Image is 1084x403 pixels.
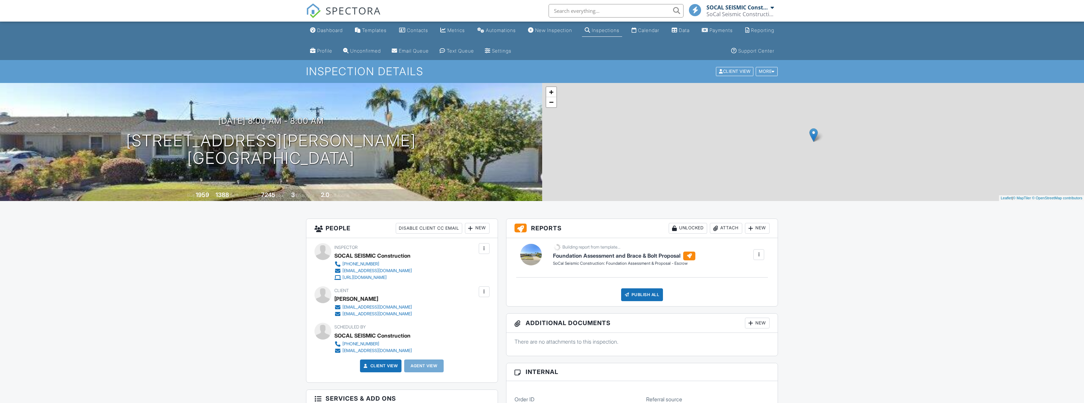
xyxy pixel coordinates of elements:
[321,191,329,198] div: 2.0
[438,24,468,37] a: Metrics
[342,261,379,267] div: [PHONE_NUMBER]
[334,245,358,250] span: Inspector
[246,193,260,198] span: Lot Size
[437,45,477,57] a: Text Queue
[728,45,777,57] a: Support Center
[706,11,774,18] div: SoCal Seismic Construction
[307,24,345,37] a: Dashboard
[1013,196,1031,200] a: © MapTiler
[515,338,770,345] p: There are no attachments to this inspection.
[465,223,490,234] div: New
[535,27,572,33] div: New Inspection
[352,24,389,37] a: Templates
[334,341,412,347] a: [PHONE_NUMBER]
[679,27,690,33] div: Data
[716,67,753,76] div: Client View
[334,261,412,267] a: [PHONE_NUMBER]
[276,193,285,198] span: sq.ft.
[525,24,575,37] a: New Inspection
[515,396,534,403] label: Order ID
[715,68,755,74] a: Client View
[306,219,498,238] h3: People
[399,48,429,54] div: Email Queue
[334,251,411,261] div: SOCAL SEISMIC Construction
[342,348,412,353] div: [EMAIL_ADDRESS][DOMAIN_NAME]
[486,27,516,33] div: Automations
[738,48,774,54] div: Support Center
[629,24,662,37] a: Calendar
[553,252,695,260] h6: Foundation Assessment and Brace & Bolt Proposal
[999,195,1084,201] div: |
[342,275,387,280] div: [URL][DOMAIN_NAME]
[330,193,350,198] span: bathrooms
[751,27,774,33] div: Reporting
[669,24,692,37] a: Data
[362,27,387,33] div: Templates
[710,27,733,33] div: Payments
[592,27,619,33] div: Inspections
[307,45,335,57] a: Company Profile
[126,132,416,168] h1: [STREET_ADDRESS][PERSON_NAME] [GEOGRAPHIC_DATA]
[506,363,778,381] h3: Internal
[710,223,742,234] div: Attach
[326,3,381,18] span: SPECTORA
[506,219,778,238] h3: Reports
[317,48,332,54] div: Profile
[350,48,381,54] div: Unconfirmed
[306,3,321,18] img: The Best Home Inspection Software - Spectora
[187,193,195,198] span: Built
[553,261,695,266] div: SoCal Seismic Construction: Foundation Assessment & Proposal - Escrow
[334,311,412,317] a: [EMAIL_ADDRESS][DOMAIN_NAME]
[582,24,622,37] a: Inspections
[342,305,412,310] div: [EMAIL_ADDRESS][DOMAIN_NAME]
[549,4,684,18] input: Search everything...
[334,304,412,311] a: [EMAIL_ADDRESS][DOMAIN_NAME]
[362,363,398,369] a: Client View
[296,193,314,198] span: bedrooms
[546,97,556,107] a: Zoom out
[546,87,556,97] a: Zoom in
[216,191,229,198] div: 1388
[218,116,324,125] h3: [DATE] 8:00 am - 8:00 am
[196,191,209,198] div: 1959
[745,223,770,234] div: New
[334,267,412,274] a: [EMAIL_ADDRESS][DOMAIN_NAME]
[306,65,778,77] h1: Inspection Details
[743,24,777,37] a: Reporting
[407,27,428,33] div: Contacts
[261,191,275,198] div: 7245
[396,223,462,234] div: Disable Client CC Email
[396,24,431,37] a: Contacts
[230,193,240,198] span: sq. ft.
[291,191,295,198] div: 3
[389,45,432,57] a: Email Queue
[340,45,384,57] a: Unconfirmed
[621,288,663,301] div: Publish All
[334,330,411,341] div: SOCAL SEISMIC Construction
[492,48,511,54] div: Settings
[745,318,770,328] div: New
[447,27,465,33] div: Metrics
[342,268,412,274] div: [EMAIL_ADDRESS][DOMAIN_NAME]
[482,45,514,57] a: Settings
[447,48,474,54] div: Text Queue
[334,347,412,354] a: [EMAIL_ADDRESS][DOMAIN_NAME]
[706,4,769,11] div: SOCAL SEISMIC Construction
[669,223,707,234] div: Unlocked
[1001,196,1012,200] a: Leaflet
[342,311,412,317] div: [EMAIL_ADDRESS][DOMAIN_NAME]
[646,396,682,403] label: Referral source
[756,67,778,76] div: More
[699,24,735,37] a: Payments
[342,341,379,347] div: [PHONE_NUMBER]
[506,314,778,333] h3: Additional Documents
[334,324,366,329] span: Scheduled By
[638,27,659,33] div: Calendar
[475,24,519,37] a: Automations (Basic)
[334,274,412,281] a: [URL][DOMAIN_NAME]
[334,294,378,304] div: [PERSON_NAME]
[317,27,343,33] div: Dashboard
[562,244,620,250] div: Building report from template...
[334,288,349,293] span: Client
[306,9,381,23] a: SPECTORA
